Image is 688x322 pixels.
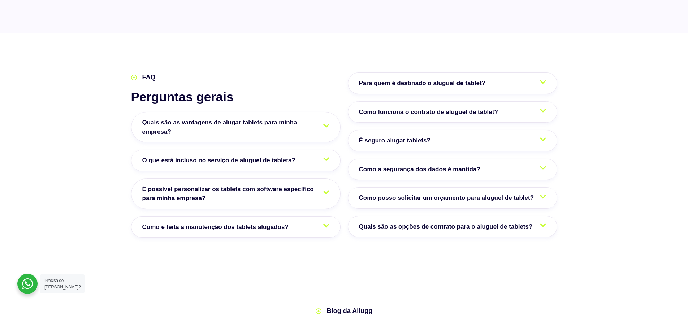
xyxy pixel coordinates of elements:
[359,136,434,145] span: É seguro alugar tablets?
[44,278,81,290] span: Precisa de [PERSON_NAME]?
[142,156,299,165] span: O que está incluso no serviço de aluguel de tablets?
[131,216,341,238] a: Como é feita a manutenção dos tablets alugados?
[131,112,341,142] a: Quais são as vantagens de alugar tablets para minha empresa?
[142,222,292,232] span: Como é feita a manutenção dos tablets alugados?
[348,101,557,123] a: Como funciona o contrato de aluguel de tablet?
[359,193,538,203] span: Como posso solicitar um orçamento para aluguel de tablet?
[348,130,557,151] a: É seguro alugar tablets?
[131,89,341,105] h2: Perguntas gerais
[325,306,372,316] span: Blog da Allugg
[142,118,329,136] span: Quais são as vantagens de alugar tablets para minha empresa?
[142,185,329,203] span: É possível personalizar os tablets com software específico para minha empresa?
[359,165,484,174] span: Como a segurança dos dados é mantida?
[359,222,536,231] span: Quais são as opções de contrato para o aluguel de tablets?
[131,178,341,209] a: É possível personalizar os tablets com software específico para minha empresa?
[348,187,557,209] a: Como posso solicitar um orçamento para aluguel de tablet?
[348,159,557,180] a: Como a segurança dos dados é mantida?
[140,72,156,82] span: FAQ
[558,230,688,322] iframe: Chat Widget
[131,150,341,171] a: O que está incluso no serviço de aluguel de tablets?
[359,79,489,88] span: Para quem é destinado o aluguel de tablet?
[359,107,502,117] span: Como funciona o contrato de aluguel de tablet?
[348,216,557,238] a: Quais são as opções de contrato para o aluguel de tablets?
[348,72,557,94] a: Para quem é destinado o aluguel de tablet?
